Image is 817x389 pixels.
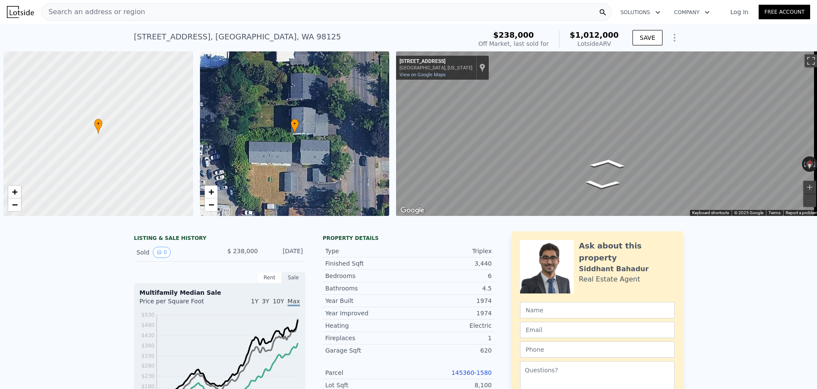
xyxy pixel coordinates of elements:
span: − [208,199,214,210]
button: Solutions [614,5,667,20]
div: Siddhant Bahadur [579,264,649,274]
button: Zoom in [803,181,816,194]
div: Finished Sqft [325,259,408,268]
div: 6 [408,272,492,280]
div: 1 [408,334,492,342]
div: 1974 [408,309,492,317]
div: 3,440 [408,259,492,268]
div: LISTING & SALE HISTORY [134,235,306,243]
div: 620 [408,346,492,355]
a: Zoom in [205,186,218,198]
button: Reset the view [806,156,814,172]
a: Open this area in Google Maps (opens a new window) [398,205,427,216]
span: − [12,199,18,210]
span: 3Y [262,298,269,305]
span: $ 238,000 [227,248,258,254]
button: Company [667,5,717,20]
a: View on Google Maps [399,72,446,78]
button: Zoom out [803,194,816,207]
div: Real Estate Agent [579,274,640,284]
span: + [208,186,214,197]
button: Show Options [666,29,683,46]
a: Log In [720,8,759,16]
div: 1974 [408,296,492,305]
span: $1,012,000 [570,30,619,39]
tspan: $480 [141,322,154,328]
a: Terms (opens in new tab) [769,210,781,215]
div: Rent [257,272,281,283]
div: [STREET_ADDRESS] [399,58,472,65]
div: Price per Square Foot [139,297,220,311]
span: + [12,186,18,197]
path: Go South, 35th Ave NE [575,177,629,192]
tspan: $230 [141,373,154,379]
div: Bedrooms [325,272,408,280]
div: • [94,119,103,134]
div: Fireplaces [325,334,408,342]
span: 10Y [273,298,284,305]
div: Multifamily Median Sale [139,288,300,297]
button: Keyboard shortcuts [692,210,729,216]
span: $238,000 [493,30,534,39]
input: Email [520,322,675,338]
span: 1Y [251,298,258,305]
div: Bathrooms [325,284,408,293]
div: [STREET_ADDRESS] , [GEOGRAPHIC_DATA] , WA 98125 [134,31,341,43]
a: Zoom out [8,198,21,211]
div: Year Improved [325,309,408,317]
div: Electric [408,321,492,330]
tspan: $530 [141,312,154,318]
span: Max [287,298,300,306]
div: • [290,119,299,134]
span: Search an address or region [42,7,145,17]
a: 145360-1580 [451,369,492,376]
span: • [94,120,103,128]
span: © 2025 Google [734,210,763,215]
span: • [290,120,299,128]
path: Go North, 35th Ave NE [581,156,635,171]
div: Sale [281,272,306,283]
tspan: $430 [141,332,154,338]
a: Show location on map [479,63,485,72]
input: Name [520,302,675,318]
a: Free Account [759,5,810,19]
tspan: $330 [141,353,154,359]
div: 4.5 [408,284,492,293]
div: Off Market, last sold for [478,39,549,48]
div: Type [325,247,408,255]
div: Heating [325,321,408,330]
tspan: $380 [141,343,154,349]
a: Zoom out [205,198,218,211]
tspan: $280 [141,363,154,369]
div: Parcel [325,368,408,377]
div: Ask about this property [579,240,675,264]
button: SAVE [632,30,663,45]
div: Property details [323,235,494,242]
input: Phone [520,341,675,358]
img: Google [398,205,427,216]
div: Triplex [408,247,492,255]
div: Lotside ARV [570,39,619,48]
a: Zoom in [8,186,21,198]
div: Garage Sqft [325,346,408,355]
div: Year Built [325,296,408,305]
button: View historical data [153,247,171,258]
div: [DATE] [265,247,303,258]
button: Rotate counterclockwise [802,156,807,172]
div: [GEOGRAPHIC_DATA], [US_STATE] [399,65,472,71]
div: Sold [136,247,213,258]
img: Lotside [7,6,34,18]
